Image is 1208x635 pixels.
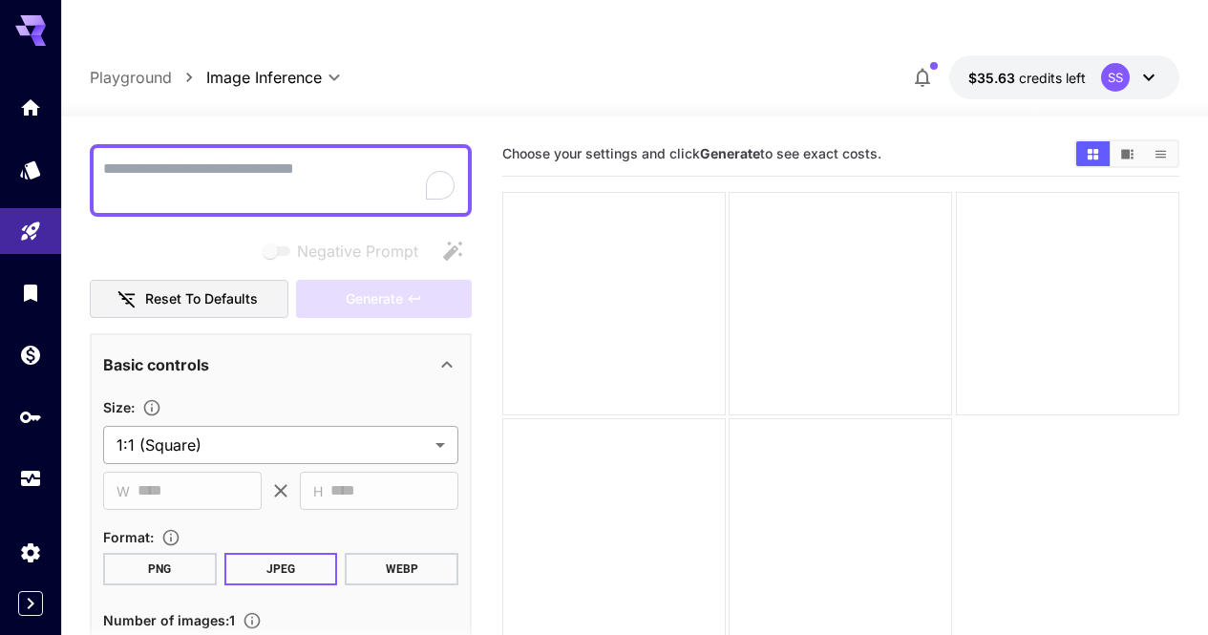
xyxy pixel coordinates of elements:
[90,280,288,319] button: Reset to defaults
[103,399,135,415] span: Size :
[31,50,46,65] img: website_grey.svg
[103,553,217,585] button: PNG
[90,66,206,89] nav: breadcrumb
[345,553,458,585] button: WEBP
[117,434,428,456] span: 1:1 (Square)
[259,239,434,263] span: Negative prompts are not compatible with the selected model.
[52,111,67,126] img: tab_domain_overview_orange.svg
[235,611,269,630] button: Specify how many images to generate in a single request. Each image generation will be charged se...
[50,50,136,65] div: Domain: [URL]
[19,220,42,243] div: Playground
[1111,141,1144,166] button: Show images in video view
[103,529,154,545] span: Format :
[313,480,323,502] span: H
[224,553,338,585] button: JPEG
[53,31,94,46] div: v 4.0.25
[206,66,322,89] span: Image Inference
[19,158,42,181] div: Models
[19,95,42,119] div: Home
[502,145,881,161] span: Choose your settings and click to see exact costs.
[949,55,1179,99] button: $35.62709SS
[968,70,1019,86] span: $35.63
[19,281,42,305] div: Library
[1144,141,1177,166] button: Show images in list view
[154,528,188,547] button: Choose the file format for the output image.
[1074,139,1179,168] div: Show images in grid viewShow images in video viewShow images in list view
[968,68,1086,88] div: $35.62709
[1019,70,1086,86] span: credits left
[19,467,42,491] div: Usage
[117,480,130,502] span: W
[19,540,42,564] div: Settings
[190,111,205,126] img: tab_keywords_by_traffic_grey.svg
[103,158,458,203] textarea: To enrich screen reader interactions, please activate Accessibility in Grammarly extension settings
[135,398,169,417] button: Adjust the dimensions of the generated image by specifying its width and height in pixels, or sel...
[1101,63,1130,92] div: SS
[19,343,42,367] div: Wallet
[211,113,322,125] div: Keywords by Traffic
[103,342,458,388] div: Basic controls
[73,113,171,125] div: Domain Overview
[31,31,46,46] img: logo_orange.svg
[19,405,42,429] div: API Keys
[1076,141,1110,166] button: Show images in grid view
[18,591,43,616] button: Expand sidebar
[297,240,418,263] span: Negative Prompt
[103,612,235,628] span: Number of images : 1
[103,353,209,376] p: Basic controls
[90,66,172,89] a: Playground
[700,145,760,161] b: Generate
